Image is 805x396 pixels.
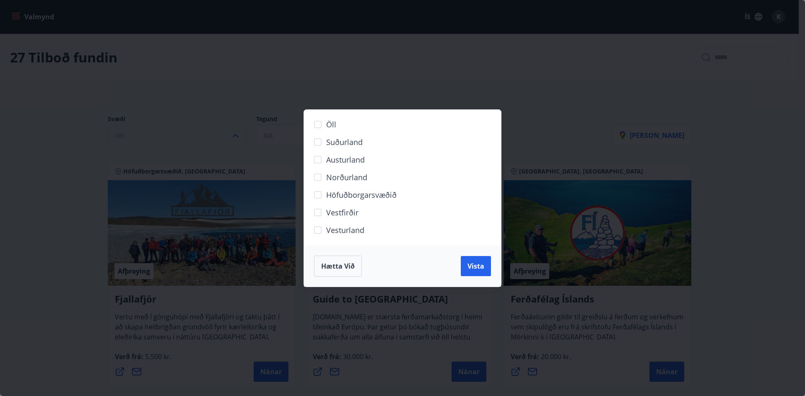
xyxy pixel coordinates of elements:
[326,207,358,218] span: Vestfirðir
[321,261,355,271] span: Hætta við
[326,225,364,236] span: Vesturland
[461,256,491,276] button: Vista
[326,189,397,200] span: Höfuðborgarsvæðið
[326,172,367,183] span: Norðurland
[467,261,484,271] span: Vista
[314,256,362,277] button: Hætta við
[326,154,365,165] span: Austurland
[326,119,336,130] span: Öll
[326,137,363,148] span: Suðurland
